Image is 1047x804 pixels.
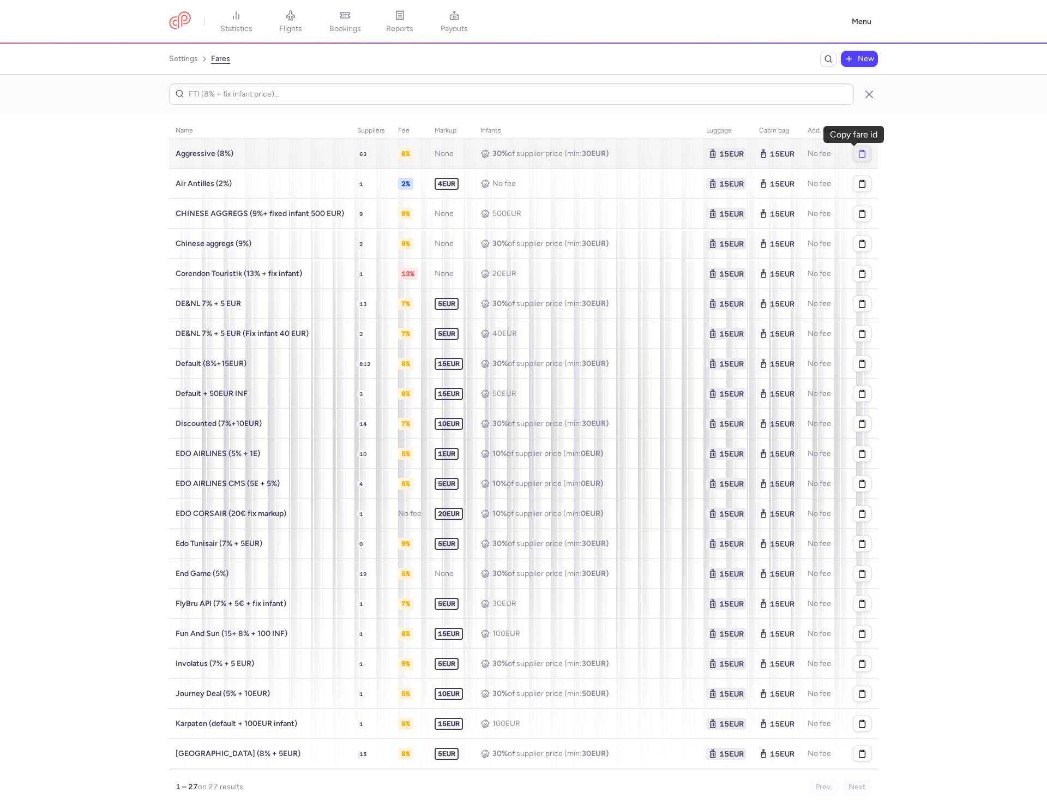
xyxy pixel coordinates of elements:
[770,269,795,279] span: 15
[591,239,609,248] span: eur)
[719,359,744,369] span: 15
[507,209,521,218] span: eur
[435,718,463,730] span: 15eur
[176,419,262,428] span: Discounted (7%+10EUR)
[830,130,877,140] div: Copy fare id
[372,10,427,34] a: reports
[780,299,795,308] span: eur
[780,599,795,608] span: eur
[591,149,609,158] span: eur)
[719,509,744,519] span: 15
[780,359,795,368] span: eur
[506,719,520,728] span: eur
[398,509,422,518] span: No fee
[729,749,744,758] span: eur
[770,419,795,429] span: 15
[586,449,603,458] span: eur)
[719,449,744,459] span: 15
[700,123,753,139] th: Luggage
[176,689,270,698] span: Journey Deal (5% + 10EUR)
[808,449,831,459] span: No fee
[801,123,846,139] th: Add. items
[582,149,609,158] b: 30
[398,478,413,490] span: 5%
[176,269,302,278] span: Corendon Touristik (13% + fix infant)
[176,629,287,638] span: Fun And Sun (15+ 8% + 100 INF)
[591,539,609,548] span: eur)
[780,749,795,758] span: eur
[176,449,260,458] span: EDO AIRLINES (5% + 1E)
[492,299,508,308] b: 30%
[357,480,365,488] span: 4
[729,419,744,428] span: eur
[351,123,392,139] th: Suppliers
[492,179,516,189] span: No fee
[729,149,744,158] span: eur
[719,269,744,279] span: 15
[780,389,795,398] span: eur
[808,569,831,579] span: No fee
[398,748,413,760] span: 8%
[719,689,744,699] span: 15
[770,599,795,609] span: 15
[808,689,831,699] span: No fee
[492,389,516,399] span: 50
[211,50,230,68] a: fares
[176,389,248,398] span: Default + 50EUR INF
[770,479,795,489] span: 15
[770,719,795,729] span: 15
[398,688,413,700] span: 5%
[398,268,418,280] span: 13%
[176,719,297,728] span: Karpaten (default + 100EUR infant)
[841,51,878,67] button: New
[435,688,463,700] span: 10eur
[492,629,520,639] span: 100
[582,539,609,548] b: 30
[428,123,474,139] th: Markup
[591,689,609,698] span: eur)
[586,479,603,488] span: eur)
[586,509,603,518] span: eur)
[729,569,744,578] span: eur
[780,239,795,248] span: eur
[770,569,795,579] span: 15
[357,600,365,608] span: 1
[176,179,232,188] span: Air Antilles (2%)
[582,569,609,578] b: 30
[435,239,454,248] span: None
[719,299,744,309] span: 15
[808,179,831,189] span: No fee
[808,269,831,279] span: No fee
[780,629,795,638] span: eur
[770,749,795,759] span: 15
[808,509,831,519] span: No fee
[808,599,831,609] span: No fee
[780,149,795,158] span: eur
[492,689,609,699] span: of supplier price (min:
[591,569,609,578] span: eur)
[729,629,744,638] span: eur
[780,179,795,188] span: eur
[780,449,795,458] span: eur
[808,659,831,669] span: No fee
[770,329,795,339] span: 15
[176,479,280,488] span: EDO AIRLINES CMS (5E + 5%)
[809,779,838,795] button: Prev.
[176,539,262,548] span: Edo Tunisair (7% + 5EUR)
[808,539,831,549] span: No fee
[492,449,603,459] span: of supplier price (min:
[492,419,508,428] b: 30%
[398,388,413,400] span: 8%
[435,328,459,340] span: 5eur
[176,329,309,338] span: DE&NL 7% + 5 EUR (Fix infant 40 EUR)
[780,539,795,548] span: eur
[729,509,744,518] span: eur
[770,209,795,219] span: 15
[357,300,369,308] span: 13
[729,539,744,548] span: eur
[398,418,413,430] span: 7%
[169,11,191,32] a: CitizenPlane red outlined logo
[719,659,744,669] span: 15
[398,658,413,670] span: 9%
[770,149,795,159] span: 15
